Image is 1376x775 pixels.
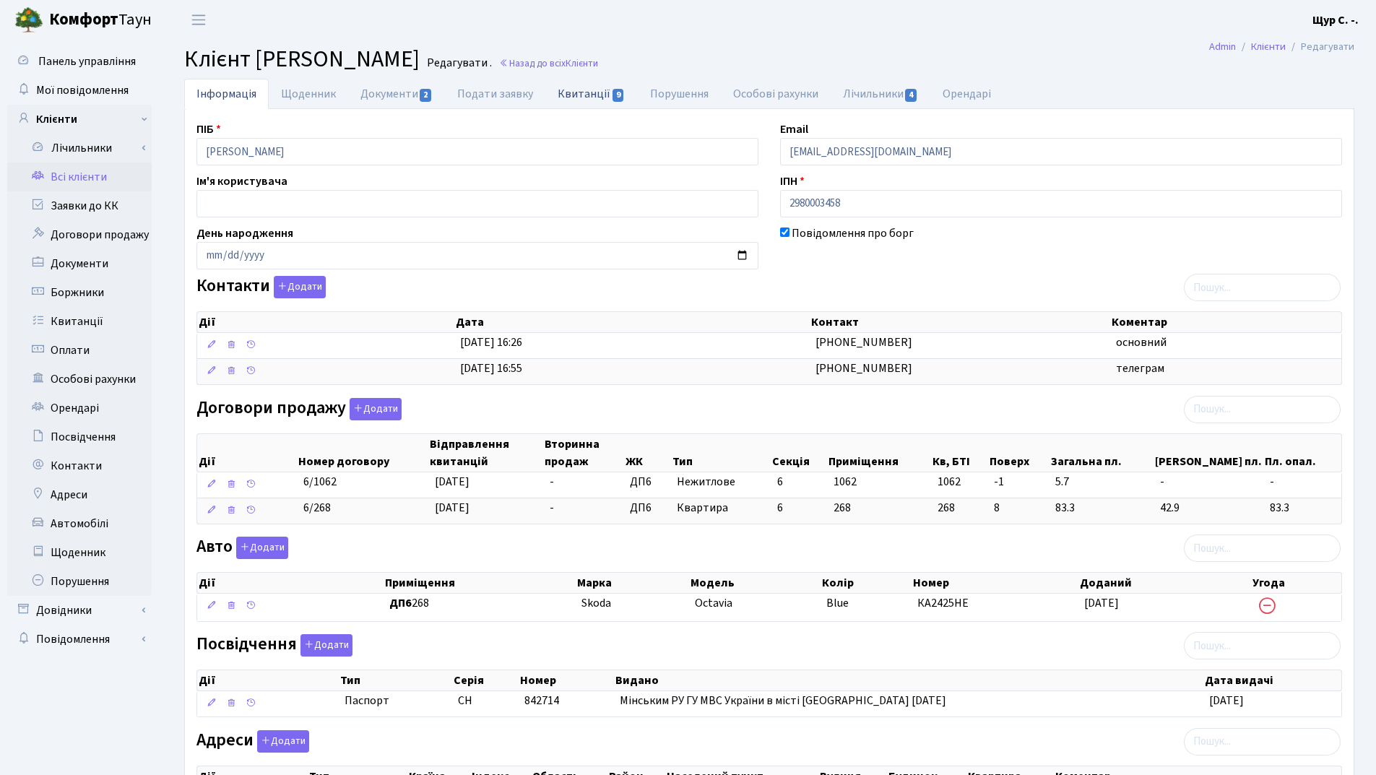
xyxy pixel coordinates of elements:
[792,225,914,242] label: Повідомлення про борг
[7,394,152,423] a: Орендарі
[197,670,339,690] th: Дії
[7,47,152,76] a: Панель управління
[630,474,665,490] span: ДП6
[543,434,623,472] th: Вторинна продаж
[345,693,446,709] span: Паспорт
[613,89,624,102] span: 9
[274,276,326,298] button: Контакти
[1184,534,1341,562] input: Пошук...
[1203,670,1341,690] th: Дата видачі
[197,312,454,332] th: Дії
[196,730,309,753] label: Адреси
[938,500,983,516] span: 268
[1251,39,1286,54] a: Клієнти
[810,312,1110,332] th: Контакт
[1209,39,1236,54] a: Admin
[826,595,849,611] span: Blue
[581,595,611,611] span: Skoda
[7,105,152,134] a: Клієнти
[1055,474,1148,490] span: 5.7
[780,173,805,190] label: ІПН
[827,434,931,472] th: Приміщення
[7,76,152,105] a: Мої повідомлення
[7,625,152,654] a: Повідомлення
[1160,500,1258,516] span: 42.9
[695,595,732,611] span: Octavia
[1286,39,1354,55] li: Редагувати
[519,670,615,690] th: Номер
[36,82,129,98] span: Мої повідомлення
[384,573,576,593] th: Приміщення
[7,191,152,220] a: Заявки до КК
[197,573,384,593] th: Дії
[460,334,522,350] span: [DATE] 16:26
[780,121,808,138] label: Email
[257,730,309,753] button: Адреси
[576,573,690,593] th: Марка
[1055,500,1148,516] span: 83.3
[420,89,431,102] span: 2
[196,121,221,138] label: ПІБ
[7,365,152,394] a: Особові рахунки
[677,500,766,516] span: Квартира
[1270,500,1336,516] span: 83.3
[389,595,412,611] b: ДП6
[196,398,402,420] label: Договори продажу
[917,595,969,611] span: КА2425НЕ
[454,312,810,332] th: Дата
[630,500,665,516] span: ДП6
[181,8,217,32] button: Переключити навігацію
[614,670,1203,690] th: Видано
[1209,693,1244,709] span: [DATE]
[7,307,152,336] a: Квитанції
[7,423,152,451] a: Посвідчення
[49,8,118,31] b: Комфорт
[677,474,766,490] span: Нежитлове
[7,538,152,567] a: Щоденник
[196,225,293,242] label: День народження
[1312,12,1359,29] a: Щур С. -.
[445,79,545,109] a: Подати заявку
[721,79,831,109] a: Особові рахунки
[49,8,152,33] span: Таун
[350,398,402,420] button: Договори продажу
[624,434,671,472] th: ЖК
[7,451,152,480] a: Контакти
[1154,434,1263,472] th: [PERSON_NAME] пл.
[303,474,337,490] span: 6/1062
[620,693,946,709] span: Мінським РУ ГУ МВС України в місті [GEOGRAPHIC_DATA] [DATE]
[236,537,288,559] button: Авто
[1050,434,1154,472] th: Загальна пл.
[1116,334,1167,350] span: основний
[7,509,152,538] a: Автомобілі
[269,79,348,109] a: Щоденник
[196,634,352,657] label: Посвідчення
[905,89,917,102] span: 4
[458,693,472,709] span: СН
[7,480,152,509] a: Адреси
[7,596,152,625] a: Довідники
[452,670,519,690] th: Серія
[435,474,470,490] span: [DATE]
[1263,434,1341,472] th: Пл. опал.
[7,249,152,278] a: Документи
[389,595,570,612] span: 268
[566,56,598,70] span: Клієнти
[233,534,288,560] a: Додати
[1160,474,1258,490] span: -
[831,79,930,109] a: Лічильники
[994,500,1044,516] span: 8
[196,276,326,298] label: Контакти
[545,79,637,108] a: Квитанції
[1251,573,1341,593] th: Угода
[815,360,912,376] span: [PHONE_NUMBER]
[196,173,287,190] label: Ім'я користувача
[7,278,152,307] a: Боржники
[550,474,554,490] span: -
[1078,573,1251,593] th: Доданий
[930,79,1003,109] a: Орендарі
[689,573,820,593] th: Модель
[834,500,851,516] span: 268
[671,434,771,472] th: Тип
[346,395,402,420] a: Додати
